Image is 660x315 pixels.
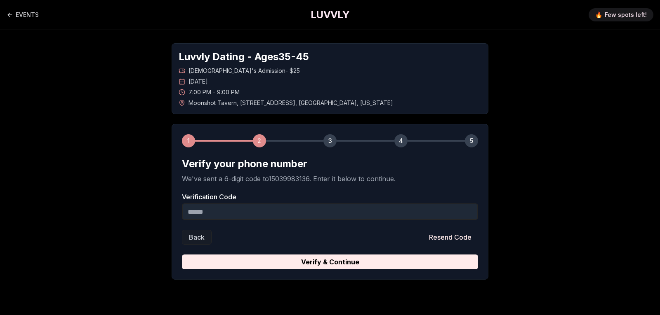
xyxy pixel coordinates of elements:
span: [DATE] [189,77,208,86]
button: Resend Code [422,230,478,245]
div: 5 [465,134,478,147]
p: We've sent a 6-digit code to 15039983136 . Enter it below to continue. [182,174,478,184]
span: Few spots left! [605,11,647,19]
h1: Luvvly Dating - Ages 35 - 45 [179,50,481,63]
div: 1 [182,134,195,147]
a: LUVVLY [311,8,349,21]
button: Verify & Continue [182,254,478,269]
button: Back [182,230,212,245]
span: [DEMOGRAPHIC_DATA]'s Admission - $25 [189,67,300,75]
span: Moonshot Tavern , [STREET_ADDRESS] , [GEOGRAPHIC_DATA] , [US_STATE] [189,99,393,107]
span: 7:00 PM - 9:00 PM [189,88,240,96]
h2: Verify your phone number [182,157,478,170]
span: 🔥 [595,11,602,19]
div: 3 [323,134,337,147]
label: Verification Code [182,194,478,200]
a: Back to events [7,7,39,23]
div: 2 [253,134,266,147]
div: 4 [394,134,408,147]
